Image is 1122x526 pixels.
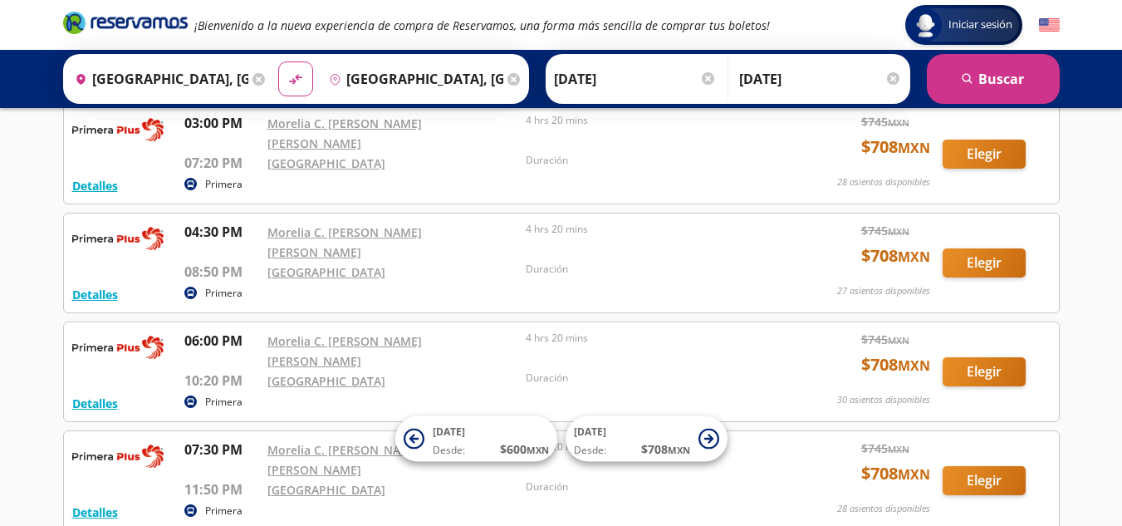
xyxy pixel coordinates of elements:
p: 27 asientos disponibles [837,284,930,298]
span: [DATE] [574,425,606,439]
button: Detalles [72,177,118,194]
p: 30 asientos disponibles [837,393,930,407]
span: $ 745 [861,440,909,457]
p: Primera [205,177,243,192]
span: $ 708 [861,243,930,268]
input: Opcional [739,58,902,100]
button: Elegir [943,357,1026,386]
span: Iniciar sesión [942,17,1019,33]
img: RESERVAMOS [72,331,164,364]
i: Brand Logo [63,10,188,35]
small: MXN [898,139,930,157]
p: Duración [526,479,777,494]
button: [DATE]Desde:$600MXN [395,416,557,462]
p: Primera [205,504,243,519]
a: Morelia C. [PERSON_NAME] [PERSON_NAME] [267,224,422,260]
p: 11:50 PM [184,479,259,499]
a: Morelia C. [PERSON_NAME] [PERSON_NAME] [267,442,422,478]
a: [GEOGRAPHIC_DATA] [267,373,385,389]
p: 03:00 PM [184,113,259,133]
button: Elegir [943,248,1026,278]
button: English [1039,15,1060,36]
span: $ 745 [861,331,909,348]
input: Buscar Destino [322,58,503,100]
small: MXN [888,116,909,129]
span: Desde: [433,443,465,458]
button: Buscar [927,54,1060,104]
img: RESERVAMOS [72,222,164,255]
a: [GEOGRAPHIC_DATA] [267,264,385,280]
p: Duración [526,153,777,168]
p: Primera [205,286,243,301]
p: 07:30 PM [184,440,259,460]
img: RESERVAMOS [72,113,164,146]
small: MXN [888,334,909,347]
small: MXN [898,356,930,375]
span: [DATE] [433,425,465,439]
span: $ 708 [641,440,690,458]
button: Detalles [72,286,118,303]
p: 28 asientos disponibles [837,175,930,189]
input: Elegir Fecha [554,58,717,100]
button: Elegir [943,466,1026,495]
a: [GEOGRAPHIC_DATA] [267,482,385,498]
input: Buscar Origen [68,58,249,100]
p: Duración [526,371,777,386]
span: $ 745 [861,222,909,239]
p: Primera [205,395,243,410]
small: MXN [888,443,909,455]
p: 4 hrs 20 mins [526,222,777,237]
button: Detalles [72,504,118,521]
small: MXN [888,225,909,238]
small: MXN [527,444,549,456]
a: Morelia C. [PERSON_NAME] [PERSON_NAME] [267,333,422,369]
p: 07:20 PM [184,153,259,173]
span: Desde: [574,443,606,458]
img: RESERVAMOS [72,440,164,473]
p: 4 hrs 20 mins [526,331,777,346]
span: $ 708 [861,135,930,160]
p: 28 asientos disponibles [837,502,930,516]
span: $ 600 [500,440,549,458]
small: MXN [668,444,690,456]
small: MXN [898,248,930,266]
p: 06:00 PM [184,331,259,351]
button: [DATE]Desde:$708MXN [566,416,728,462]
button: Detalles [72,395,118,412]
p: 08:50 PM [184,262,259,282]
a: Morelia C. [PERSON_NAME] [PERSON_NAME] [267,116,422,151]
button: Elegir [943,140,1026,169]
p: 4 hrs 20 mins [526,113,777,128]
p: Duración [526,262,777,277]
span: $ 745 [861,113,909,130]
p: 04:30 PM [184,222,259,242]
a: [GEOGRAPHIC_DATA] [267,155,385,171]
small: MXN [898,465,930,484]
span: $ 708 [861,352,930,377]
p: 10:20 PM [184,371,259,391]
a: Brand Logo [63,10,188,40]
em: ¡Bienvenido a la nueva experiencia de compra de Reservamos, una forma más sencilla de comprar tus... [194,17,770,33]
span: $ 708 [861,461,930,486]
